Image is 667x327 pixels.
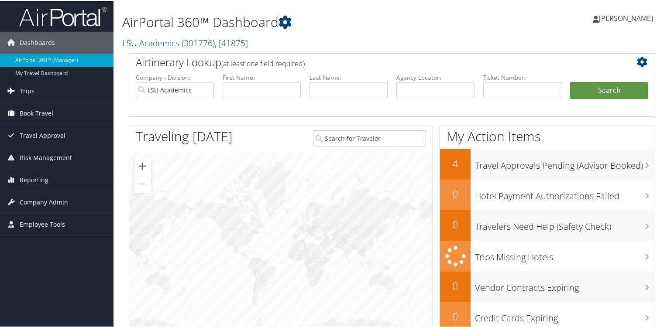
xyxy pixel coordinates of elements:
[593,4,662,31] a: [PERSON_NAME]
[215,36,248,48] span: , [ 41875 ]
[475,246,655,262] h3: Trips Missing Hotels
[483,72,561,81] label: Ticket Number:
[440,216,471,231] h2: 0
[475,215,655,232] h3: Travelers Need Help (Safety Check)
[396,72,474,81] label: Agency Locator:
[20,191,68,212] span: Company Admin
[440,148,655,179] a: 4Travel Approvals Pending (Advisor Booked)
[136,72,214,81] label: Company - Division:
[475,307,655,324] h3: Credit Cards Expiring
[20,124,65,146] span: Travel Approval
[570,81,648,99] button: Search
[599,13,653,22] span: [PERSON_NAME]
[20,31,55,53] span: Dashboards
[136,126,233,145] h1: Traveling [DATE]
[122,36,248,48] a: LSU Academics
[223,72,301,81] label: First Name:
[475,185,655,201] h3: Hotel Payment Authorizations Failed
[122,12,482,31] h1: AirPortal 360™ Dashboard
[440,209,655,240] a: 0Travelers Need Help (Safety Check)
[134,157,151,174] button: Zoom in
[221,58,305,68] span: (at least one field required)
[313,129,426,146] input: Search for Traveler
[440,308,471,323] h2: 0
[440,240,655,271] a: Trips Missing Hotels
[440,186,471,201] h2: 0
[440,155,471,170] h2: 4
[309,72,388,81] label: Last Name:
[182,36,215,48] span: ( 301776 )
[20,168,48,190] span: Reporting
[20,213,65,235] span: Employee Tools
[475,276,655,293] h3: Vendor Contracts Expiring
[440,126,655,145] h1: My Action Items
[20,146,72,168] span: Risk Management
[134,174,151,192] button: Zoom out
[20,102,53,123] span: Book Travel
[136,54,605,69] h2: Airtinerary Lookup
[20,79,34,101] span: Trips
[19,6,107,26] img: airportal-logo.png
[475,154,655,171] h3: Travel Approvals Pending (Advisor Booked)
[440,271,655,301] a: 0Vendor Contracts Expiring
[440,179,655,209] a: 0Hotel Payment Authorizations Failed
[440,278,471,293] h2: 0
